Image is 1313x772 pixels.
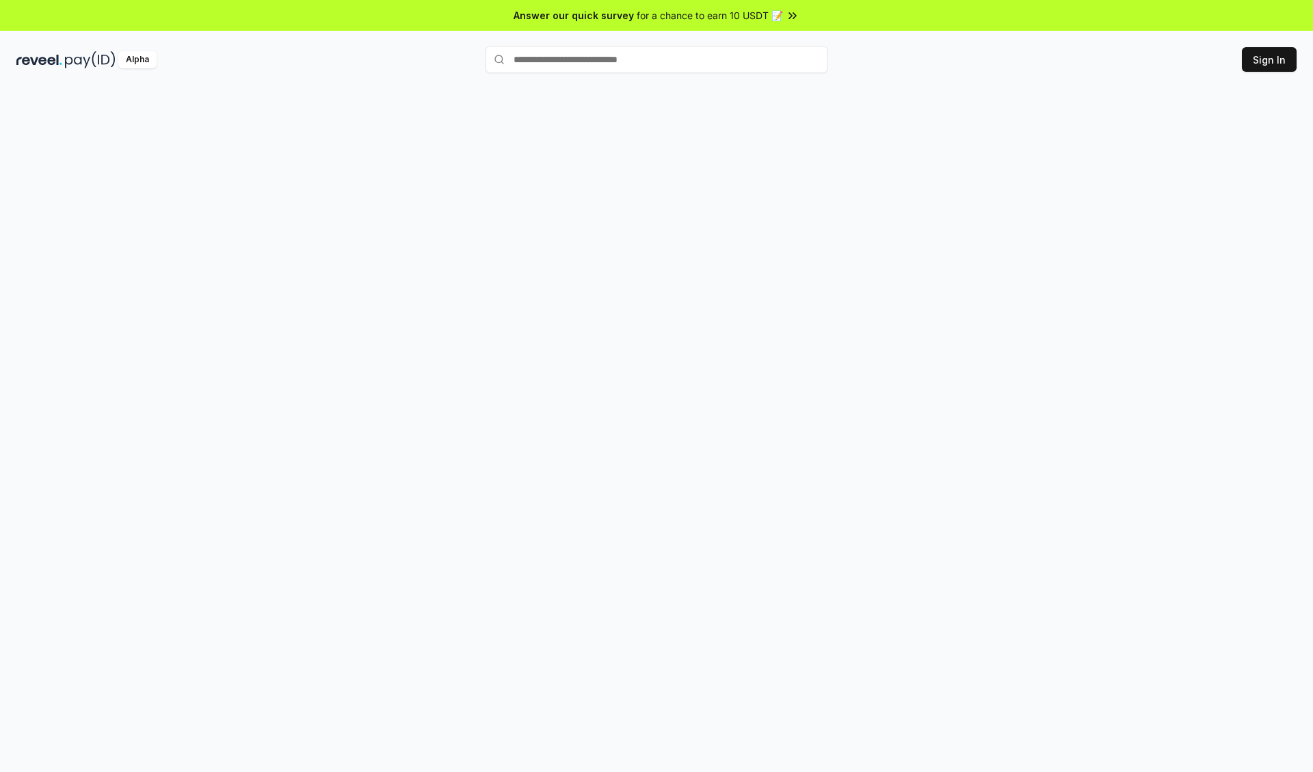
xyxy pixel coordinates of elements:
div: Alpha [118,51,157,68]
button: Sign In [1242,47,1297,72]
img: pay_id [65,51,116,68]
span: for a chance to earn 10 USDT 📝 [637,8,783,23]
img: reveel_dark [16,51,62,68]
span: Answer our quick survey [514,8,634,23]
